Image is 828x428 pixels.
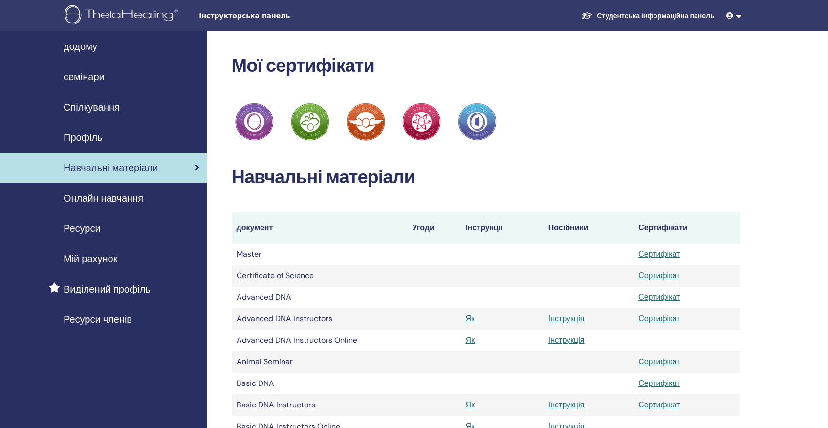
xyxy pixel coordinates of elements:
span: Виділений профіль [64,282,151,296]
a: Сертифікат [638,400,680,410]
td: Animal Seminar [232,351,408,373]
td: Master [232,244,408,265]
td: Advanced DNA [232,287,408,308]
img: Practitioner [235,103,273,141]
td: Advanced DNA Instructors [232,308,408,330]
a: Сертифікат [638,249,680,259]
a: Сертифікат [638,378,680,388]
a: Сертифікат [638,292,680,302]
img: Practitioner [402,103,440,141]
a: Як [465,314,475,324]
span: Інструкторська панель [199,11,346,21]
a: Студентська інформаційна панель [573,7,722,25]
th: Сертифікати [633,212,740,244]
a: Інструкція [548,400,585,410]
a: Сертифікат [638,357,680,367]
a: Сертифікат [638,270,680,281]
th: Угоди [408,212,461,244]
td: Basic DNA Instructors [232,394,408,416]
th: документ [232,212,408,244]
img: logo.png [65,5,181,27]
img: Practitioner [347,103,385,141]
td: Basic DNA [232,373,408,394]
img: Practitioner [458,103,496,141]
span: Навчальні матеріали [64,160,158,175]
span: Ресурси членів [64,312,132,327]
a: Як [465,335,475,345]
img: Practitioner [291,103,329,141]
th: Інструкції [460,212,543,244]
a: Сертифікат [638,314,680,324]
td: Certificate of Science [232,265,408,287]
h2: Мої сертифікати [232,55,741,77]
h2: Навчальні матеріали [232,166,741,189]
a: Як [465,400,475,410]
span: Онлайн навчання [64,191,143,205]
img: graduation-cap-white.svg [581,11,593,20]
th: Посібники [544,212,633,244]
span: Ресурси [64,221,101,236]
a: Інструкція [548,335,585,345]
span: семінари [64,69,105,84]
span: Спілкування [64,100,120,114]
span: додому [64,39,97,54]
a: Інструкція [548,314,585,324]
td: Advanced DNA Instructors Online [232,330,408,351]
span: Профіль [64,130,103,145]
span: Мій рахунок [64,251,117,266]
